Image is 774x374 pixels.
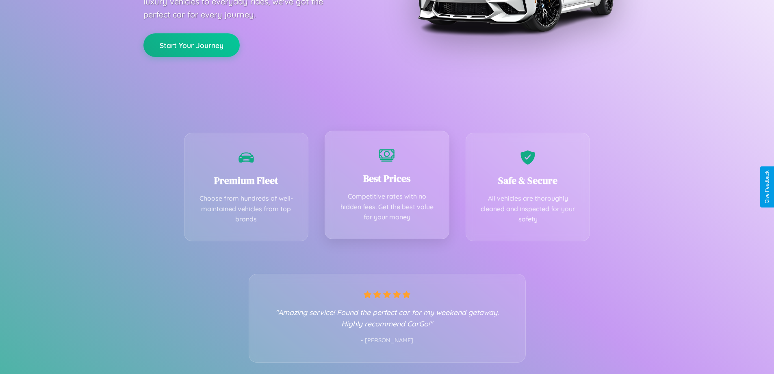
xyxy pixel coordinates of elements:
div: Give Feedback [764,171,770,203]
p: Competitive rates with no hidden fees. Get the best value for your money [337,191,437,223]
p: "Amazing service! Found the perfect car for my weekend getaway. Highly recommend CarGo!" [265,306,509,329]
p: Choose from hundreds of well-maintained vehicles from top brands [197,193,296,225]
p: - [PERSON_NAME] [265,335,509,346]
button: Start Your Journey [143,33,240,57]
h3: Safe & Secure [478,174,578,187]
h3: Best Prices [337,172,437,185]
p: All vehicles are thoroughly cleaned and inspected for your safety [478,193,578,225]
h3: Premium Fleet [197,174,296,187]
